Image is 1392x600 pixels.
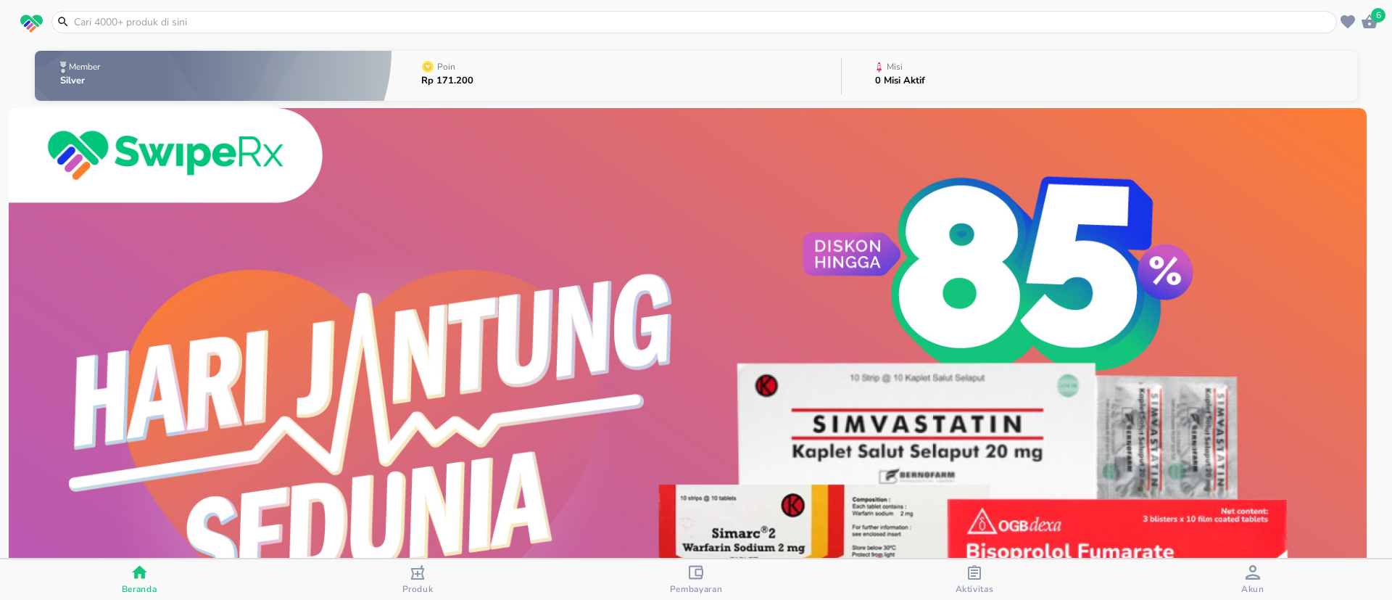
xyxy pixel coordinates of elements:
[437,62,455,71] p: Poin
[1241,583,1264,595] span: Akun
[402,583,434,595] span: Produk
[72,15,1333,30] input: Cari 4000+ produk di sini
[835,559,1114,600] button: Aktivitas
[842,47,1357,104] button: Misi0 Misi Aktif
[1371,8,1385,22] span: 6
[278,559,557,600] button: Produk
[1114,559,1392,600] button: Akun
[391,47,841,104] button: PoinRp 171.200
[35,47,391,104] button: MemberSilver
[122,583,157,595] span: Beranda
[887,62,903,71] p: Misi
[875,76,925,86] p: 0 Misi Aktif
[1359,11,1380,33] button: 6
[670,583,723,595] span: Pembayaran
[421,76,473,86] p: Rp 171.200
[60,76,103,86] p: Silver
[557,559,835,600] button: Pembayaran
[956,583,994,595] span: Aktivitas
[20,15,43,33] img: logo_swiperx_s.bd005f3b.svg
[69,62,100,71] p: Member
